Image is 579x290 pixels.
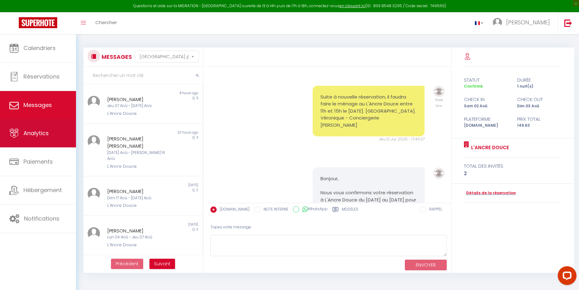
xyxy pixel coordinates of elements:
input: Rechercher un mot clé [83,67,203,84]
div: Plateforme [460,115,513,123]
span: Messages [23,101,52,109]
div: Prix total [513,115,566,123]
span: Confirmé [464,84,483,89]
img: Super Booking [19,17,57,28]
img: ... [433,86,445,97]
label: RAPPEL [426,206,442,213]
a: en cliquant ici [340,3,365,8]
img: ... [433,167,445,179]
label: Modèles [342,206,358,214]
div: [DOMAIN_NAME] [460,123,513,129]
div: 23 hours ago [143,130,202,135]
div: Jeu 07 Aoû - [DATE] Aoû [107,103,168,109]
img: ... [88,96,100,108]
div: Jeu 12 Jui. 2025 - 17:46:37 [313,136,425,142]
span: Précédent [116,261,138,267]
div: Tapez votre message [210,220,447,235]
iframe: LiveChat chat widget [553,264,579,290]
button: ENVOYER [405,260,447,271]
div: statut [460,76,513,84]
div: L'Ancre Douce [107,163,168,170]
div: total des invités [464,162,562,170]
a: Chercher [91,12,122,34]
div: Dim 03 Aoû [513,103,566,109]
img: ... [88,188,100,200]
img: logout [564,19,572,27]
div: Sam 02 Aoû [460,103,513,109]
a: ... [PERSON_NAME] [488,12,558,34]
div: L'Ancre Douce [107,110,168,117]
label: NOTE INTERNE [260,206,288,213]
h3: MESSAGES [100,50,132,64]
span: 4 [196,135,198,140]
span: 5 [196,96,198,100]
div: L'Ancre Douce [107,202,168,209]
div: Lun 04 Aoû - Jeu 07 Aoû [107,234,168,240]
span: Note Sms [435,98,443,108]
a: L'Ancre Douce [469,144,509,151]
div: durée [513,76,566,84]
span: Réservations [23,73,60,80]
div: Dim 17 Aoû - [DATE] Aoû [107,195,168,201]
img: ... [88,227,100,240]
span: Chercher [95,19,117,26]
span: Suivant [154,261,170,267]
div: L'Ancre Douce [107,242,168,248]
button: Next [149,259,175,269]
span: 2 [196,188,198,192]
pre: Suite à nouvelle réservation, il faudra faire le ménage au L'Ancre Douce entre 11h et 15h le [DAT... [320,94,417,129]
div: 2 [464,170,562,177]
div: [DATE] [143,183,202,188]
div: check out [513,96,566,103]
a: Détails de la réservation [464,190,516,196]
span: Notifications [24,215,59,222]
div: [DATE] Aoû - [PERSON_NAME] 16 Aoû [107,150,168,162]
div: 8 hours ago [143,91,202,96]
label: WhatsApp [299,206,328,213]
div: [PERSON_NAME] [107,188,168,195]
div: [DATE] [143,222,202,227]
span: 3 [196,227,198,232]
span: Analytics [23,129,49,137]
div: check in [460,96,513,103]
span: Calendriers [23,44,56,52]
span: Paiements [23,158,53,165]
div: [PERSON_NAME] [PERSON_NAME] [107,135,168,150]
span: [PERSON_NAME] [506,18,550,26]
div: 149.63 [513,123,566,129]
div: 1 nuit(s) [513,84,566,89]
button: Previous [111,259,143,269]
img: ... [493,18,502,27]
span: Hébergement [23,186,62,194]
div: [PERSON_NAME] [107,96,168,103]
label: [DOMAIN_NAME] [217,206,249,213]
div: [PERSON_NAME] [107,227,168,235]
img: ... [88,135,100,148]
pre: Bonjour, Nous vous confirmons votre réservation à L'Ancre Douce du [DATE] au [DATE] pour 2 adulte... [320,175,417,281]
